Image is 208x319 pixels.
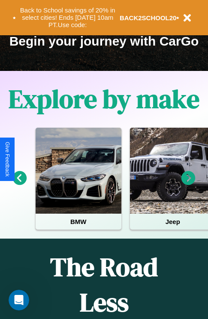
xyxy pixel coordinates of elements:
div: Give Feedback [4,142,10,177]
b: BACK2SCHOOL20 [120,14,177,21]
h4: BMW [36,214,121,230]
button: Back to School savings of 20% in select cities! Ends [DATE] 10am PT.Use code: [16,4,120,31]
iframe: Intercom live chat [9,290,29,310]
h1: Explore by make [9,81,199,117]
